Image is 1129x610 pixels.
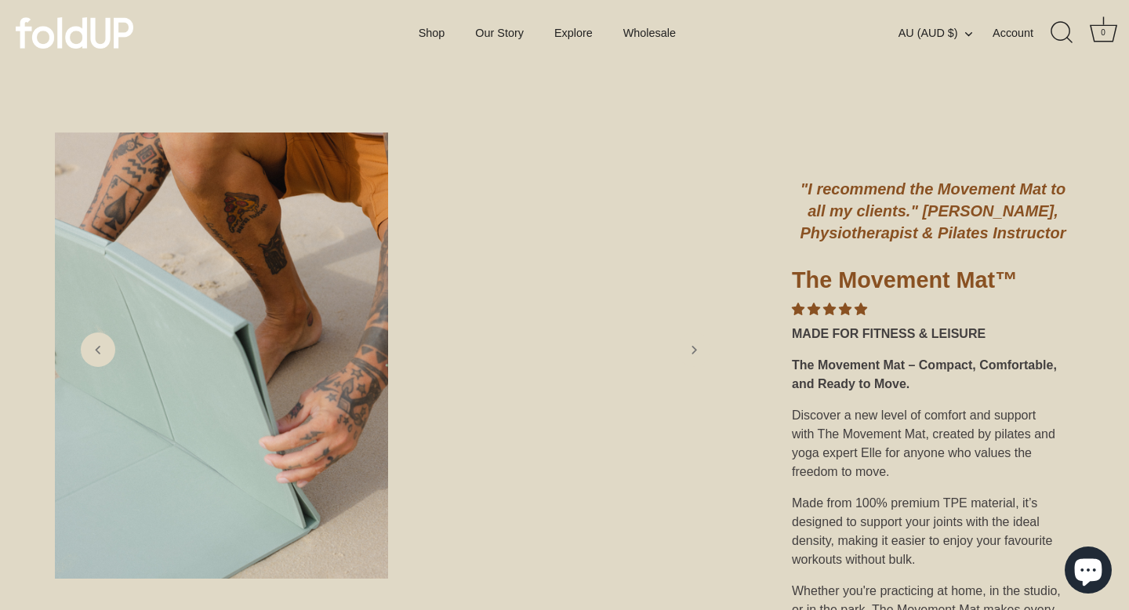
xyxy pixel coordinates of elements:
[1086,16,1120,50] a: Cart
[462,18,537,48] a: Our Story
[792,488,1074,576] div: Made from 100% premium TPE material, it’s designed to support your joints with the ideal density,...
[800,180,1066,241] em: "I recommend the Movement Mat to all my clients." [PERSON_NAME], Physiotherapist & Pilates Instru...
[792,327,986,340] strong: MADE FOR FITNESS & LEISURE
[993,24,1049,42] a: Account
[1095,25,1111,41] div: 0
[405,18,459,48] a: Shop
[677,332,711,367] a: Next slide
[792,400,1074,488] div: Discover a new level of comfort and support with The Movement Mat, created by pilates and yoga ex...
[541,18,606,48] a: Explore
[792,303,867,316] span: 4.86 stars
[1045,16,1080,50] a: Search
[81,332,115,367] a: Previous slide
[609,18,689,48] a: Wholesale
[1060,546,1116,597] inbox-online-store-chat: Shopify online store chat
[792,350,1074,400] div: The Movement Mat – Compact, Comfortable, and Ready to Move.
[792,266,1074,300] h1: The Movement Mat™
[380,18,715,48] div: Primary navigation
[898,26,989,40] button: AU (AUD $)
